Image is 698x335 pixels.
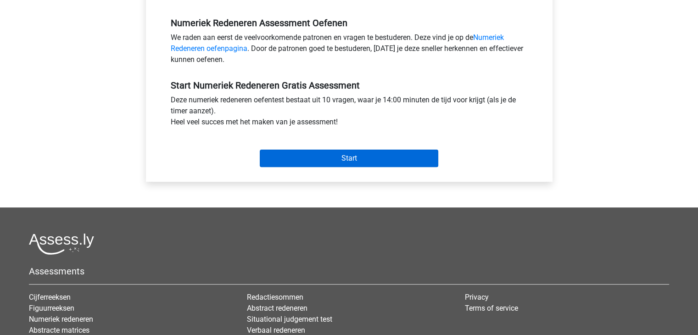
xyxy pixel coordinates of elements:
h5: Assessments [29,266,669,277]
a: Abstract redeneren [247,304,307,313]
input: Start [260,150,438,167]
img: Assessly logo [29,233,94,255]
a: Terms of service [465,304,518,313]
h5: Numeriek Redeneren Assessment Oefenen [171,17,528,28]
a: Figuurreeksen [29,304,74,313]
a: Cijferreeksen [29,293,71,301]
a: Privacy [465,293,489,301]
h5: Start Numeriek Redeneren Gratis Assessment [171,80,528,91]
div: Deze numeriek redeneren oefentest bestaat uit 10 vragen, waar je 14:00 minuten de tijd voor krijg... [164,95,535,131]
a: Verbaal redeneren [247,326,305,335]
a: Numeriek Redeneren oefenpagina [171,33,504,53]
a: Abstracte matrices [29,326,89,335]
div: We raden aan eerst de veelvoorkomende patronen en vragen te bestuderen. Deze vind je op de . Door... [164,32,535,69]
a: Redactiesommen [247,293,303,301]
a: Numeriek redeneren [29,315,93,324]
a: Situational judgement test [247,315,332,324]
